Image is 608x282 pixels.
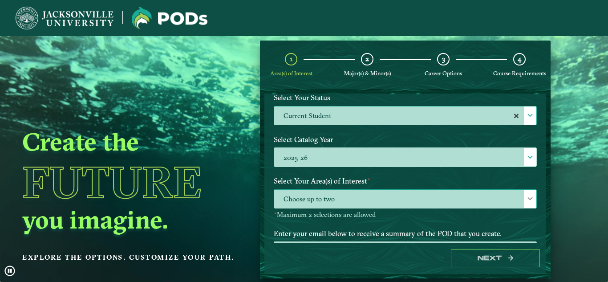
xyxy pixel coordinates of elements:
[493,70,546,77] span: Course Requirements
[22,251,239,264] p: Explore the options. Customize your path.
[365,55,369,63] span: 2
[274,106,536,126] label: Current Student
[367,176,371,182] sup: ⋆
[22,126,239,157] h2: Create the
[518,55,521,63] span: 4
[22,160,239,204] h1: Future
[451,249,540,268] button: Next
[425,70,462,77] span: Career Options
[267,173,543,189] label: Select Your Area(s) of Interest
[22,204,239,235] h2: you imagine.
[16,7,113,29] img: Jacksonville University logo
[274,148,536,167] label: 2025-26
[270,70,312,77] span: Area(s) of Interest
[274,210,277,216] sup: ⋆
[267,225,543,242] label: Enter your email below to receive a summary of the POD that you create.
[344,70,391,77] span: Major(s) & Minor(s)
[267,131,543,148] label: Select Catalog Year
[274,241,537,261] input: Enter your email
[132,7,207,29] img: Jacksonville University logo
[274,190,536,209] span: Choose up to two
[290,55,293,63] span: 1
[267,90,543,106] label: Select Your Status
[274,211,537,219] p: Maximum 2 selections are allowed
[442,55,445,63] span: 3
